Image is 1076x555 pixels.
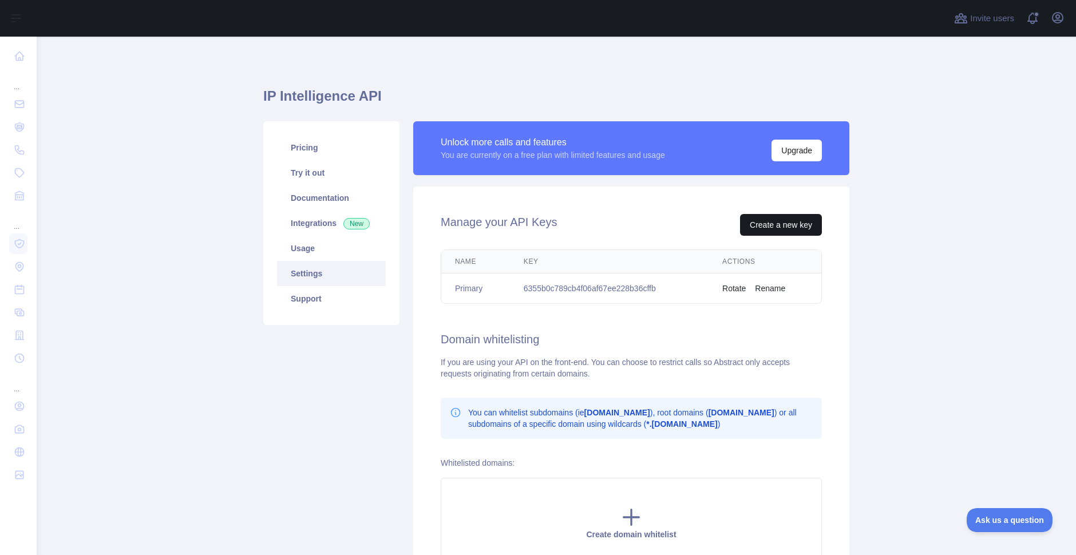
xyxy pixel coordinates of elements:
[970,12,1014,25] span: Invite users
[709,250,821,273] th: Actions
[263,87,849,114] h1: IP Intelligence API
[9,371,27,394] div: ...
[277,211,386,236] a: Integrations New
[967,508,1053,532] iframe: Toggle Customer Support
[277,160,386,185] a: Try it out
[9,69,27,92] div: ...
[952,9,1016,27] button: Invite users
[343,218,370,229] span: New
[740,214,822,236] button: Create a new key
[441,250,510,273] th: Name
[586,530,676,539] span: Create domain whitelist
[441,273,510,304] td: Primary
[277,286,386,311] a: Support
[584,408,650,417] b: [DOMAIN_NAME]
[277,236,386,261] a: Usage
[441,331,822,347] h2: Domain whitelisting
[9,208,27,231] div: ...
[755,283,785,294] button: Rename
[510,273,709,304] td: 6355b0c789cb4f06af67ee228b36cffb
[277,135,386,160] a: Pricing
[441,458,515,467] label: Whitelisted domains:
[709,408,774,417] b: [DOMAIN_NAME]
[441,136,665,149] div: Unlock more calls and features
[441,149,665,161] div: You are currently on a free plan with limited features and usage
[646,419,717,429] b: *.[DOMAIN_NAME]
[772,140,822,161] button: Upgrade
[277,261,386,286] a: Settings
[441,214,557,236] h2: Manage your API Keys
[722,283,746,294] button: Rotate
[468,407,813,430] p: You can whitelist subdomains (ie ), root domains ( ) or all subdomains of a specific domain using...
[441,356,822,379] div: If you are using your API on the front-end. You can choose to restrict calls so Abstract only acc...
[277,185,386,211] a: Documentation
[510,250,709,273] th: Key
